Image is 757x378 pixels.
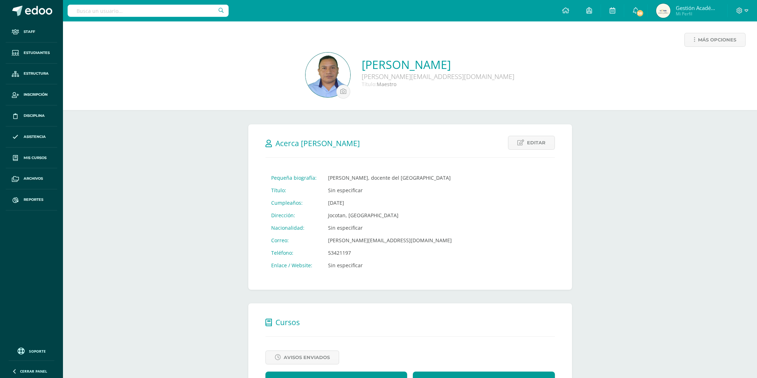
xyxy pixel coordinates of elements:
[322,259,458,272] td: Sin especificar
[275,317,300,327] span: Cursos
[527,136,546,149] span: Editar
[24,71,49,76] span: Estructura
[9,346,54,355] a: Soporte
[265,171,322,184] td: Pequeña biografía:
[24,113,45,119] span: Disciplina
[676,4,719,11] span: Gestión Académica
[656,4,670,18] img: ff93632bf489dcbc5131d32d8a4af367.png
[6,84,57,105] a: Inscripción
[362,81,377,88] span: Título:
[24,92,48,98] span: Inscripción
[306,53,350,97] img: f00bc123b7f422f750e8a531eacbc058.png
[24,197,43,203] span: Reportes
[684,33,746,47] a: Más opciones
[6,168,57,189] a: Archivos
[265,222,322,234] td: Nacionalidad:
[322,209,458,222] td: Jocotan, [GEOGRAPHIC_DATA]
[676,11,719,17] span: Mi Perfil
[6,148,57,169] a: Mis cursos
[24,134,46,140] span: Asistencia
[265,234,322,247] td: Correo:
[265,350,339,364] a: Avisos Enviados
[265,247,322,259] td: Teléfono:
[265,209,322,222] td: Dirección:
[6,189,57,210] a: Reportes
[24,50,50,56] span: Estudiantes
[698,33,736,46] span: Más opciones
[24,29,35,35] span: Staff
[24,176,43,181] span: Archivos
[6,43,57,64] a: Estudiantes
[68,5,229,17] input: Busca un usuario...
[29,349,46,354] span: Soporte
[362,72,514,81] div: [PERSON_NAME][EMAIL_ADDRESS][DOMAIN_NAME]
[265,197,322,209] td: Cumpleaños:
[322,171,458,184] td: [PERSON_NAME], docente del [GEOGRAPHIC_DATA]
[322,197,458,209] td: [DATE]
[265,184,322,197] td: Título:
[322,222,458,234] td: Sin especificar
[322,247,458,259] td: 53421197
[377,81,396,88] span: Maestro
[275,138,360,148] span: Acerca [PERSON_NAME]
[362,57,514,72] a: [PERSON_NAME]
[6,64,57,85] a: Estructura
[508,136,555,150] a: Editar
[20,369,47,374] span: Cerrar panel
[6,21,57,43] a: Staff
[636,9,644,17] span: 38
[6,105,57,126] a: Disciplina
[322,184,458,197] td: Sin especificar
[322,234,458,247] td: [PERSON_NAME][EMAIL_ADDRESS][DOMAIN_NAME]
[284,351,330,364] span: Avisos Enviados
[6,126,57,148] a: Asistencia
[265,259,322,272] td: Enlace / Website:
[24,155,47,161] span: Mis cursos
